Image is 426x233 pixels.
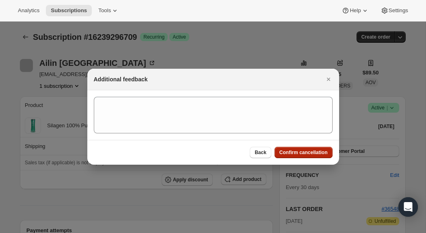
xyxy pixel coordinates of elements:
div: Open Intercom Messenger [398,197,418,217]
span: Subscriptions [51,7,87,14]
span: Back [255,149,266,156]
h2: Additional feedback [94,75,148,83]
span: Help [350,7,361,14]
button: Close [323,74,334,85]
span: Tools [98,7,111,14]
button: Settings [376,5,413,16]
button: Tools [93,5,124,16]
span: Confirm cancellation [279,149,328,156]
button: Subscriptions [46,5,92,16]
button: Back [250,147,271,158]
button: Help [337,5,374,16]
span: Analytics [18,7,39,14]
span: Settings [389,7,408,14]
button: Analytics [13,5,44,16]
button: Confirm cancellation [275,147,333,158]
